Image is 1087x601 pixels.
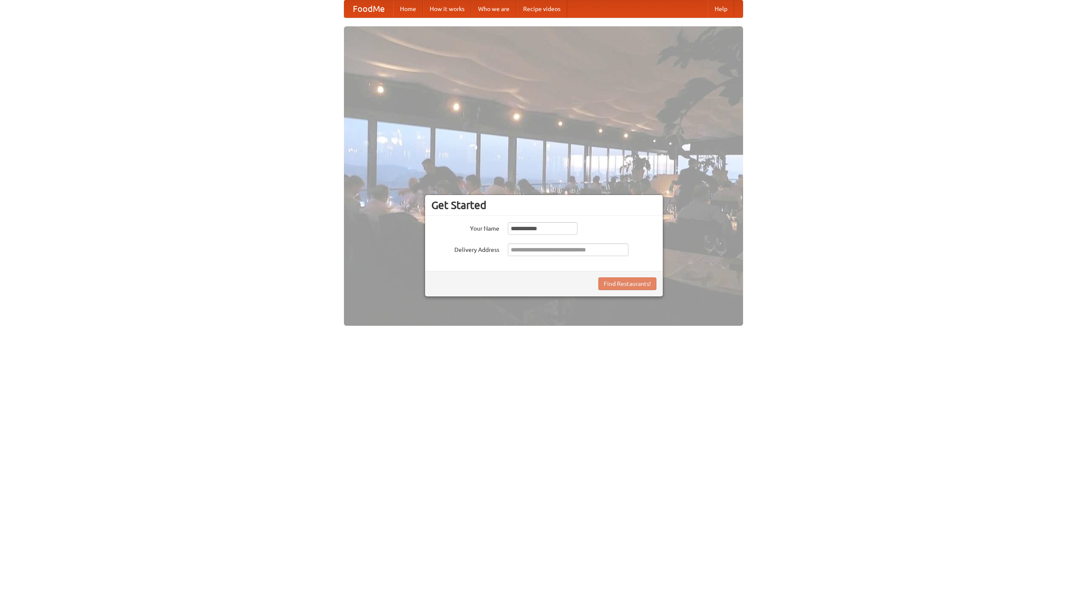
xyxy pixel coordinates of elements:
a: How it works [423,0,471,17]
label: Your Name [431,222,499,233]
button: Find Restaurants! [598,277,656,290]
a: Help [708,0,734,17]
a: Recipe videos [516,0,567,17]
h3: Get Started [431,199,656,212]
label: Delivery Address [431,243,499,254]
a: Home [393,0,423,17]
a: FoodMe [344,0,393,17]
a: Who we are [471,0,516,17]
